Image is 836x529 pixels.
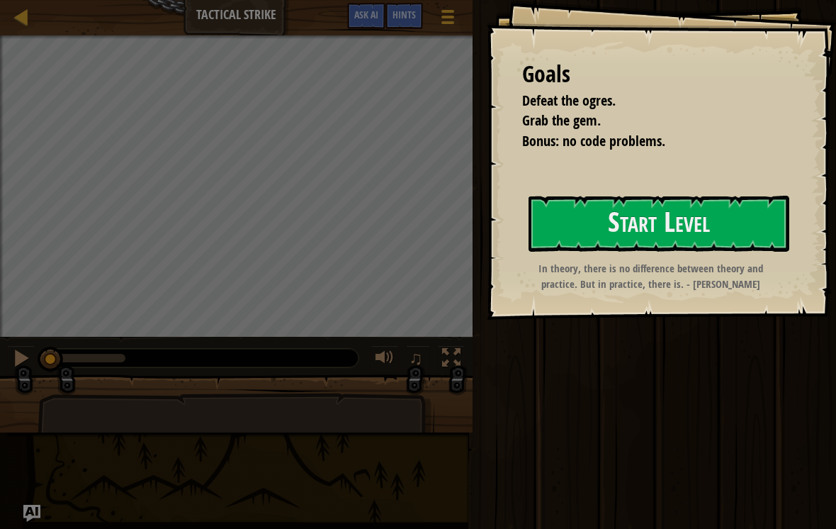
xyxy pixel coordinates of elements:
[522,58,786,91] div: Goals
[371,345,399,374] button: Adjust volume
[529,196,789,252] button: Start Level
[522,91,616,110] span: Defeat the ogres.
[430,3,465,36] button: Show game menu
[504,131,783,152] li: Bonus: no code problems.
[392,8,416,21] span: Hints
[538,261,763,291] strong: In theory, there is no difference between theory and practice. But in practice, there is. - [PERS...
[522,111,601,130] span: Grab the gem.
[504,111,783,131] li: Grab the gem.
[437,345,465,374] button: Toggle fullscreen
[347,3,385,29] button: Ask AI
[504,91,783,111] li: Defeat the ogres.
[7,345,35,374] button: ⌘ + P: Pause
[354,8,378,21] span: Ask AI
[522,131,665,150] span: Bonus: no code problems.
[23,505,40,522] button: Ask AI
[406,345,430,374] button: ♫
[409,347,423,369] span: ♫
